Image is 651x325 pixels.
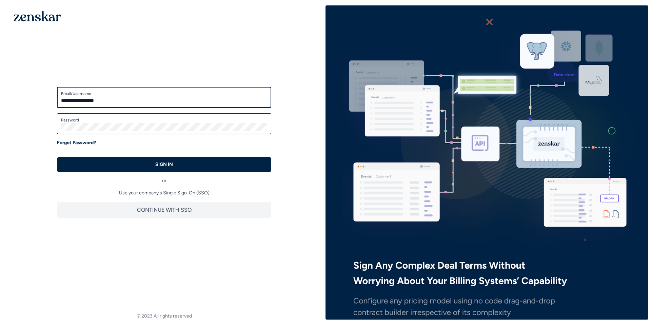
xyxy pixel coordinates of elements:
label: Email/Username [61,91,267,96]
img: 1OGAJ2xQqyY4LXKgY66KYq0eOWRCkrZdAb3gUhuVAqdWPZE9SRJmCz+oDMSn4zDLXe31Ii730ItAGKgCKgCCgCikA4Av8PJUP... [14,11,61,21]
footer: © 2023 All rights reserved [3,313,325,320]
p: Use your company's Single Sign-On (SSO) [57,190,271,196]
div: or [57,172,271,184]
p: SIGN IN [155,161,173,168]
button: SIGN IN [57,157,271,172]
button: CONTINUE WITH SSO [57,202,271,218]
label: Password [61,117,267,123]
a: Forgot Password? [57,139,96,146]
